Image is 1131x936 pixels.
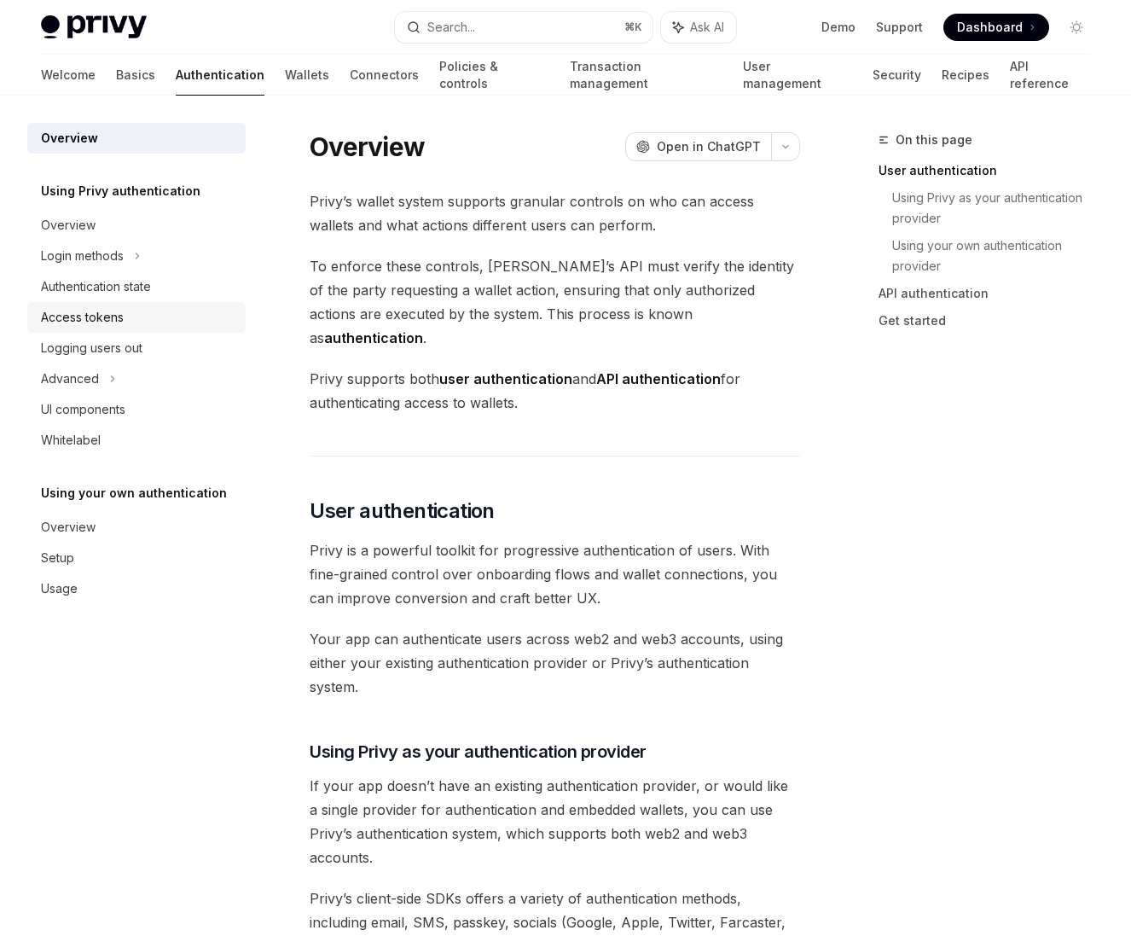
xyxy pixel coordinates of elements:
a: Access tokens [27,302,246,333]
a: Overview [27,123,246,154]
a: Wallets [285,55,329,96]
a: UI components [27,394,246,425]
div: Search... [427,17,475,38]
span: Privy’s wallet system supports granular controls on who can access wallets and what actions diffe... [310,189,800,237]
span: Ask AI [690,19,724,36]
a: Get started [879,307,1104,334]
a: API authentication [879,280,1104,307]
div: Login methods [41,246,124,266]
button: Ask AI [661,12,736,43]
div: Setup [41,548,74,568]
div: Overview [41,215,96,235]
span: Your app can authenticate users across web2 and web3 accounts, using either your existing authent... [310,627,800,699]
span: If your app doesn’t have an existing authentication provider, or would like a single provider for... [310,774,800,869]
div: Whitelabel [41,430,101,451]
button: Search...⌘K [395,12,652,43]
div: Authentication state [41,276,151,297]
a: API reference [1010,55,1090,96]
h1: Overview [310,131,425,162]
span: User authentication [310,497,495,525]
a: Whitelabel [27,425,246,456]
a: Demo [821,19,855,36]
span: Open in ChatGPT [657,138,761,155]
button: Toggle dark mode [1063,14,1090,41]
a: Setup [27,543,246,573]
span: Privy supports both and for authenticating access to wallets. [310,367,800,415]
span: Using Privy as your authentication provider [310,740,647,764]
div: Overview [41,517,96,538]
span: On this page [896,130,972,150]
a: Authentication [176,55,264,96]
a: Connectors [350,55,419,96]
div: Logging users out [41,338,142,358]
a: User authentication [879,157,1104,184]
a: Logging users out [27,333,246,363]
a: Using Privy as your authentication provider [892,184,1104,232]
button: Open in ChatGPT [625,132,771,161]
a: Using your own authentication provider [892,232,1104,280]
div: UI components [41,399,125,420]
strong: API authentication [596,370,721,387]
strong: user authentication [439,370,572,387]
img: light logo [41,15,147,39]
div: Usage [41,578,78,599]
h5: Using Privy authentication [41,181,200,201]
h5: Using your own authentication [41,483,227,503]
a: Basics [116,55,155,96]
a: Policies & controls [439,55,549,96]
a: Dashboard [943,14,1049,41]
a: Usage [27,573,246,604]
span: Privy is a powerful toolkit for progressive authentication of users. With fine-grained control ov... [310,538,800,610]
span: To enforce these controls, [PERSON_NAME]’s API must verify the identity of the party requesting a... [310,254,800,350]
a: Security [873,55,921,96]
a: Welcome [41,55,96,96]
a: Recipes [942,55,989,96]
div: Advanced [41,369,99,389]
a: User management [743,55,851,96]
a: Authentication state [27,271,246,302]
a: Support [876,19,923,36]
a: Overview [27,512,246,543]
strong: authentication [324,329,423,346]
div: Overview [41,128,98,148]
span: ⌘ K [624,20,642,34]
a: Overview [27,210,246,241]
div: Access tokens [41,307,124,328]
span: Dashboard [957,19,1023,36]
a: Transaction management [570,55,722,96]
